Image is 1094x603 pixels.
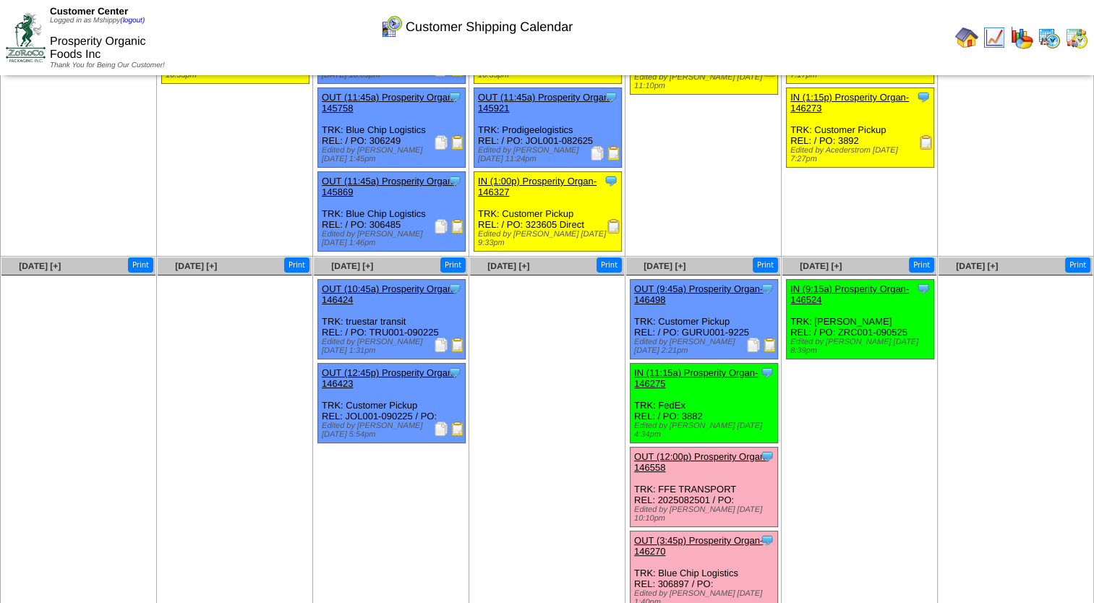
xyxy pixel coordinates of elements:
[450,422,465,436] img: Bill of Lading
[318,172,466,252] div: TRK: Blue Chip Logistics REL: / PO: 306485
[478,92,612,114] a: OUT (11:45a) Prosperity Organ-145921
[322,92,456,114] a: OUT (11:45a) Prosperity Organ-145758
[1010,26,1033,49] img: graph.gif
[380,15,403,38] img: calendarcustomer.gif
[909,257,934,273] button: Print
[763,338,777,352] img: Bill of Lading
[634,367,758,389] a: IN (11:15a) Prosperity Organ-146275
[790,146,933,163] div: Edited by Acederstrom [DATE] 7:27pm
[631,364,778,443] div: TRK: FedEx REL: / PO: 3882
[175,261,217,271] a: [DATE] [+]
[434,219,448,234] img: Packing Slip
[790,338,933,355] div: Edited by [PERSON_NAME] [DATE] 8:39pm
[322,422,465,439] div: Edited by [PERSON_NAME] [DATE] 5:54pm
[983,26,1006,49] img: line_graph.gif
[597,257,622,273] button: Print
[448,281,462,296] img: Tooltip
[760,365,774,380] img: Tooltip
[590,146,604,161] img: Packing Slip
[50,61,165,69] span: Thank You for Being Our Customer!
[955,26,978,49] img: home.gif
[448,365,462,380] img: Tooltip
[800,261,842,271] a: [DATE] [+]
[284,257,309,273] button: Print
[790,283,909,305] a: IN (9:15a) Prosperity Organ-146524
[478,230,621,247] div: Edited by [PERSON_NAME] [DATE] 9:33pm
[753,257,778,273] button: Print
[434,338,448,352] img: Packing Slip
[1065,26,1088,49] img: calendarinout.gif
[440,257,466,273] button: Print
[50,35,146,61] span: Prosperity Organic Foods Inc
[634,338,777,355] div: Edited by [PERSON_NAME] [DATE] 2:21pm
[604,90,618,104] img: Tooltip
[746,338,761,352] img: Packing Slip
[406,20,573,35] span: Customer Shipping Calendar
[956,261,998,271] a: [DATE] [+]
[322,367,456,389] a: OUT (12:45p) Prosperity Organ-146423
[50,17,145,25] span: Logged in as Mshippy
[916,90,931,104] img: Tooltip
[634,422,777,439] div: Edited by [PERSON_NAME] [DATE] 4:34pm
[487,261,529,271] a: [DATE] [+]
[434,135,448,150] img: Packing Slip
[607,146,621,161] img: Bill of Lading
[19,261,61,271] a: [DATE] [+]
[634,535,763,557] a: OUT (3:45p) Prosperity Organ-146270
[322,283,456,305] a: OUT (10:45a) Prosperity Organ-146424
[787,88,934,168] div: TRK: Customer Pickup REL: / PO: 3892
[322,230,465,247] div: Edited by [PERSON_NAME] [DATE] 1:46pm
[634,451,768,473] a: OUT (12:00p) Prosperity Organ-146558
[916,281,931,296] img: Tooltip
[760,533,774,547] img: Tooltip
[450,338,465,352] img: Bill of Lading
[318,364,466,443] div: TRK: Customer Pickup REL: JOL001-090225 / PO:
[634,283,763,305] a: OUT (9:45a) Prosperity Organ-146498
[478,146,621,163] div: Edited by [PERSON_NAME] [DATE] 11:24pm
[318,88,466,168] div: TRK: Blue Chip Logistics REL: / PO: 306249
[634,73,777,90] div: Edited by [PERSON_NAME] [DATE] 11:10pm
[634,505,777,523] div: Edited by [PERSON_NAME] [DATE] 10:10pm
[50,6,128,17] span: Customer Center
[322,176,456,197] a: OUT (11:45a) Prosperity Organ-145869
[607,219,621,234] img: Receiving Document
[322,146,465,163] div: Edited by [PERSON_NAME] [DATE] 1:45pm
[474,88,622,168] div: TRK: Prodigeelogistics REL: / PO: JOL001-082625
[450,135,465,150] img: Bill of Lading
[604,174,618,188] img: Tooltip
[1065,257,1090,273] button: Print
[318,280,466,359] div: TRK: truestar transit REL: / PO: TRU001-090225
[6,13,46,61] img: ZoRoCo_Logo(Green%26Foil)%20jpg.webp
[448,174,462,188] img: Tooltip
[128,257,153,273] button: Print
[331,261,373,271] a: [DATE] [+]
[919,135,933,150] img: Receiving Document
[631,280,778,359] div: TRK: Customer Pickup REL: / PO: GURU001-9225
[450,219,465,234] img: Bill of Lading
[631,448,778,527] div: TRK: FFE TRANSPORT REL: 2025082501 / PO:
[434,422,448,436] img: Packing Slip
[787,280,934,359] div: TRK: [PERSON_NAME] REL: / PO: ZRC001-090525
[474,172,622,252] div: TRK: Customer Pickup REL: / PO: 323605 Direct
[478,176,597,197] a: IN (1:00p) Prosperity Organ-146327
[1038,26,1061,49] img: calendarprod.gif
[120,17,145,25] a: (logout)
[790,92,909,114] a: IN (1:15p) Prosperity Organ-146273
[644,261,685,271] a: [DATE] [+]
[448,90,462,104] img: Tooltip
[760,281,774,296] img: Tooltip
[760,449,774,463] img: Tooltip
[322,338,465,355] div: Edited by [PERSON_NAME] [DATE] 1:31pm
